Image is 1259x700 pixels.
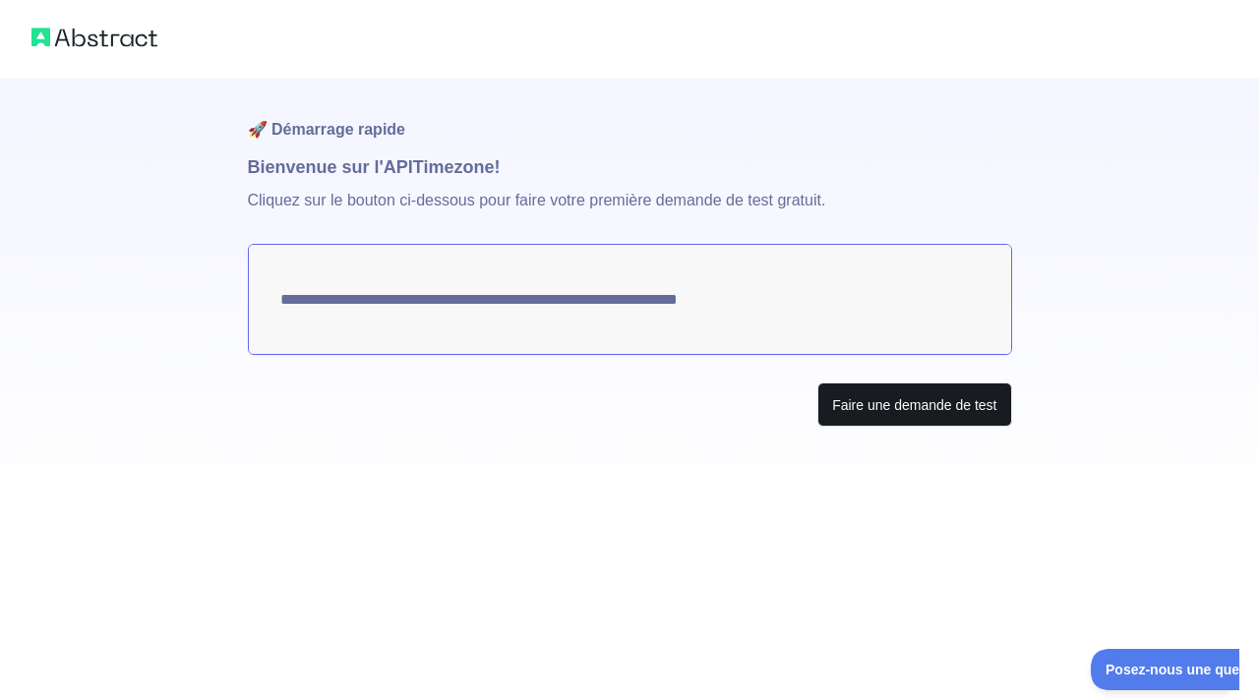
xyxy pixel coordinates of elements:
[413,157,495,177] font: Timezone
[248,157,413,177] font: Bienvenue sur l'API
[832,397,996,413] font: Faire une demande de test
[31,24,157,51] img: Logo abstrait
[248,192,826,208] font: Cliquez sur le bouton ci-dessous pour faire votre première demande de test gratuit.
[817,382,1011,427] button: Faire une demande de test
[248,121,406,138] font: 🚀 Démarrage rapide
[15,13,182,29] font: Posez-nous une question
[495,157,501,177] font: !
[1091,649,1239,690] iframe: Basculer le support client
